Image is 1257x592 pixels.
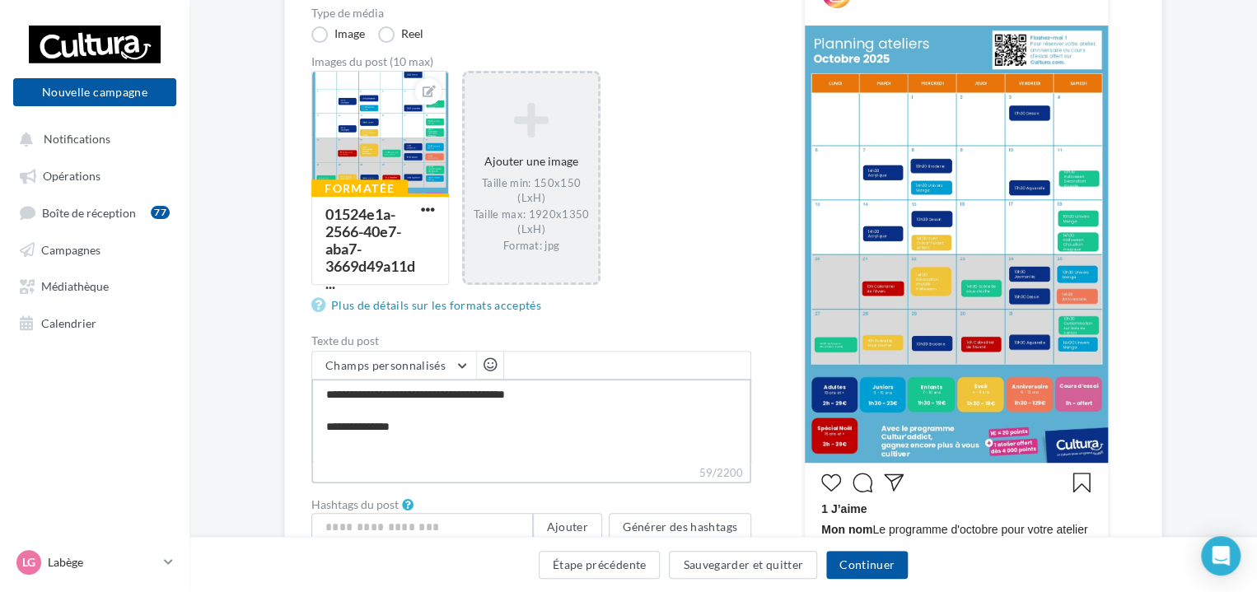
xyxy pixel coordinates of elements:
[48,554,157,571] p: Labège
[821,523,872,536] span: Mon nom
[41,279,109,293] span: Médiathèque
[22,554,35,571] span: Lg
[311,335,751,347] label: Texte du post
[10,124,173,153] button: Notifications
[609,513,751,541] button: Générer des hashtags
[10,234,180,263] a: Campagnes
[311,26,365,43] label: Image
[325,358,446,372] span: Champs personnalisés
[151,206,170,219] div: 77
[1072,473,1091,492] svg: Enregistrer
[821,501,1091,521] div: 1 J’aime
[311,464,751,483] label: 59/2200
[41,242,100,256] span: Campagnes
[821,521,1091,587] span: Le programme d'octobre pour votre atelier ! Vous y re
[10,197,180,227] a: Boîte de réception77
[10,307,180,337] a: Calendrier
[311,179,408,198] div: Formatée
[43,169,100,183] span: Opérations
[312,352,476,380] button: Champs personnalisés
[378,26,423,43] label: Reel
[826,551,908,579] button: Continuer
[13,547,176,578] a: Lg Labège
[533,513,602,541] button: Ajouter
[41,315,96,329] span: Calendrier
[821,473,841,492] svg: J’aime
[325,205,415,292] div: 01524e1a-2566-40e7-aba7-3669d49a11d...
[539,551,661,579] button: Étape précédente
[44,132,110,146] span: Notifications
[884,473,904,492] svg: Partager la publication
[311,56,751,68] div: Images du post (10 max)
[10,160,180,189] a: Opérations
[669,551,817,579] button: Sauvegarder et quitter
[853,473,872,492] svg: Commenter
[10,270,180,300] a: Médiathèque
[311,7,751,19] label: Type de média
[311,499,399,510] label: Hashtags du post
[311,296,548,315] a: Plus de détails sur les formats acceptés
[42,205,136,219] span: Boîte de réception
[1201,536,1241,576] div: Open Intercom Messenger
[13,78,176,106] button: Nouvelle campagne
